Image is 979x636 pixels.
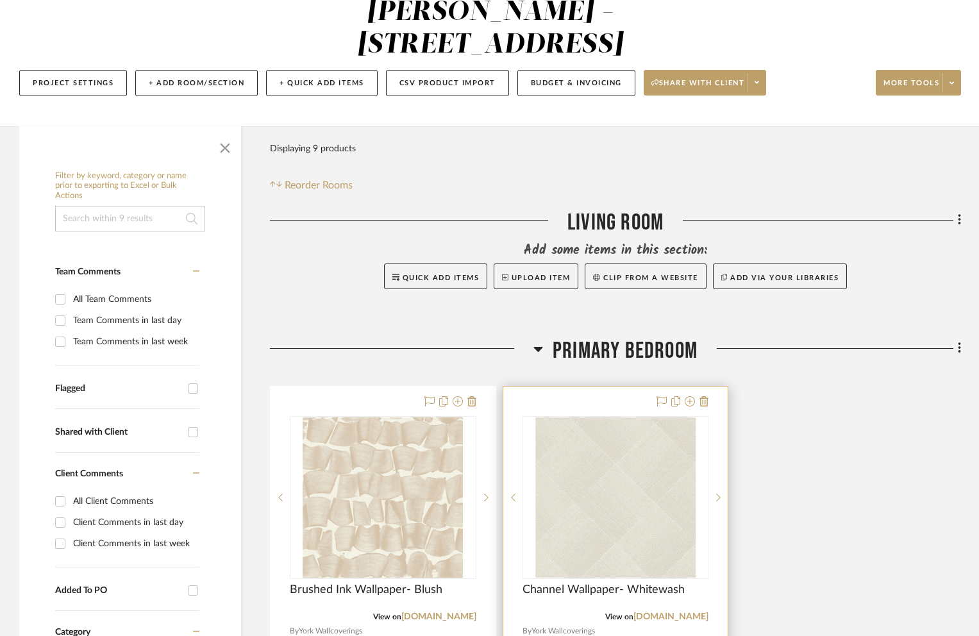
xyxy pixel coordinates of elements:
[55,469,123,478] span: Client Comments
[55,267,121,276] span: Team Comments
[55,585,181,596] div: Added To PO
[553,337,698,365] span: Primary Bedroom
[73,533,196,554] div: Client Comments in last week
[633,612,708,621] a: [DOMAIN_NAME]
[73,310,196,331] div: Team Comments in last day
[384,264,488,289] button: Quick Add Items
[386,70,509,96] button: CSV Product Import
[517,70,635,96] button: Budget & Invoicing
[523,583,685,597] span: Channel Wallpaper- Whitewash
[135,70,258,96] button: + Add Room/Section
[73,512,196,533] div: Client Comments in last day
[403,274,480,281] span: Quick Add Items
[266,70,378,96] button: + Quick Add Items
[19,70,127,96] button: Project Settings
[585,264,706,289] button: Clip from a website
[270,242,961,260] div: Add some items in this section:
[55,206,205,231] input: Search within 9 results
[713,264,848,289] button: Add via your libraries
[270,136,356,162] div: Displaying 9 products
[290,583,442,597] span: Brushed Ink Wallpaper- Blush
[303,417,463,578] img: Brushed Ink Wallpaper- Blush
[73,491,196,512] div: All Client Comments
[876,70,961,96] button: More tools
[270,178,353,193] button: Reorder Rooms
[494,264,578,289] button: Upload Item
[55,171,205,201] h6: Filter by keyword, category or name prior to exporting to Excel or Bulk Actions
[285,178,353,193] span: Reorder Rooms
[605,613,633,621] span: View on
[651,78,745,97] span: Share with client
[55,427,181,438] div: Shared with Client
[55,383,181,394] div: Flagged
[883,78,939,97] span: More tools
[523,417,708,578] div: 0
[73,289,196,310] div: All Team Comments
[373,613,401,621] span: View on
[535,417,696,578] img: Channel Wallpaper- Whitewash
[401,612,476,621] a: [DOMAIN_NAME]
[644,70,767,96] button: Share with client
[73,331,196,352] div: Team Comments in last week
[212,133,238,158] button: Close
